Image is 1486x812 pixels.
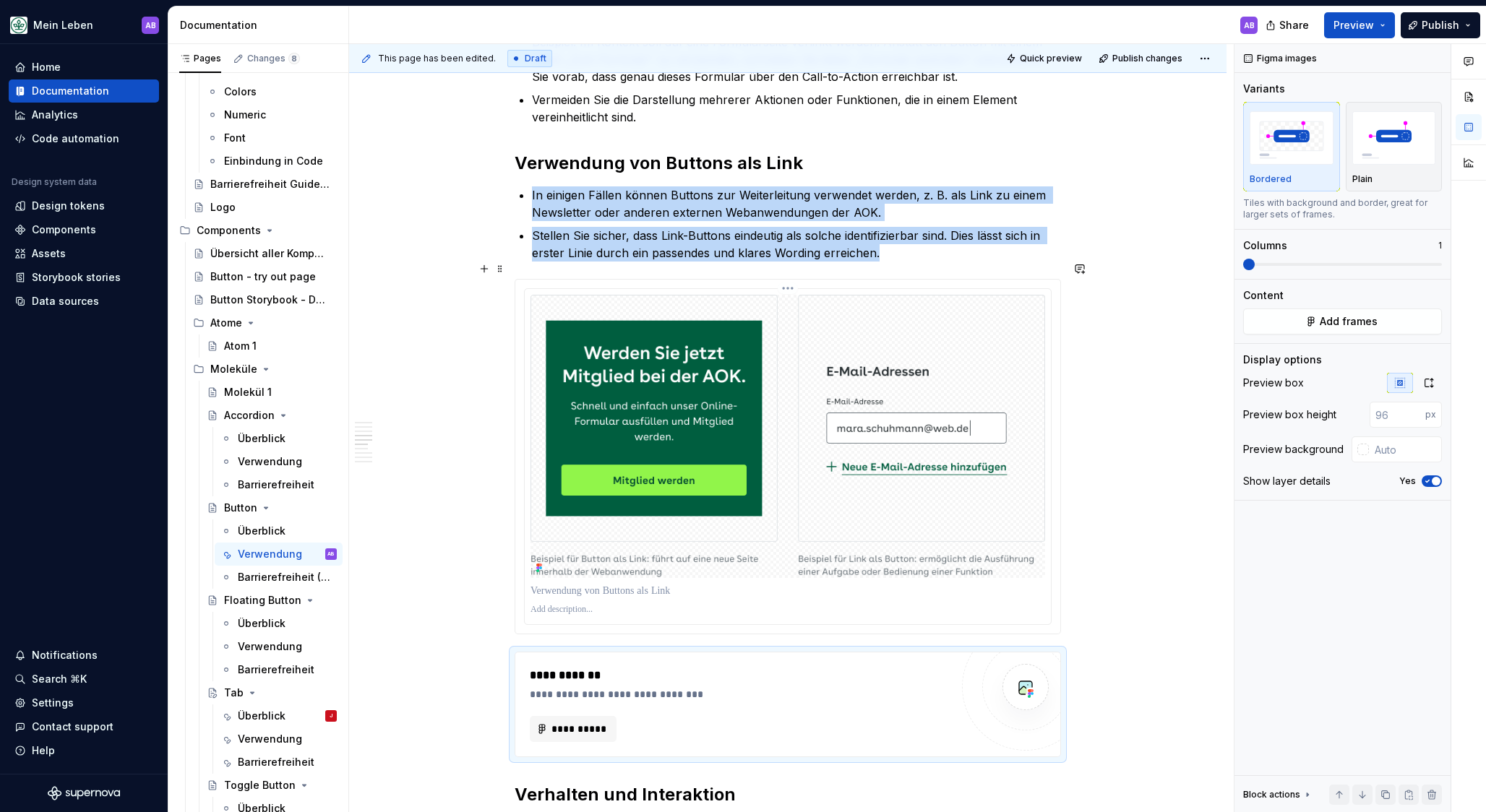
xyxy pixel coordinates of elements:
[201,103,343,126] a: Numeric
[215,727,343,751] a: Verwendung
[215,658,343,681] a: Barrierefreiheit
[12,176,97,188] div: Design system data
[9,644,159,667] button: Notifications
[1020,53,1082,64] span: Quick preview
[187,196,343,219] a: Logo
[1333,18,1374,33] span: Preview
[215,566,343,589] a: Barrierefreiheit (WIP)
[9,242,159,265] a: Assets
[9,290,159,313] a: Data sources
[9,127,159,150] a: Code automation
[1425,409,1436,420] p: px
[32,648,98,662] div: Notifications
[1438,240,1442,251] p: 1
[1243,197,1442,220] div: Tiles with background and border, great for larger sets of frames.
[201,404,343,427] a: Accordion
[180,18,343,33] div: Documentation
[215,473,343,496] a: Barrierefreiheit
[32,131,119,146] div: Code automation
[224,686,244,700] div: Tab
[201,334,343,358] a: Atom 1
[32,84,109,98] div: Documentation
[210,362,257,376] div: Moleküle
[224,339,257,353] div: Atom 1
[330,709,332,723] div: J
[201,150,343,173] a: Einbindung in Code
[187,311,343,334] div: Atome
[1244,20,1255,31] div: AB
[187,358,343,381] div: Moleküle
[32,696,74,710] div: Settings
[215,635,343,658] a: Verwendung
[33,18,93,33] div: Mein Leben
[187,173,343,196] a: Barrierefreiheit Guidelines
[48,786,120,800] svg: Supernova Logo
[1112,53,1182,64] span: Publish changes
[1279,18,1309,33] span: Share
[197,223,261,238] div: Components
[32,246,66,261] div: Assets
[1399,475,1416,487] label: Yes
[215,704,343,727] a: ÜberblickJ
[1401,12,1480,38] button: Publish
[1243,238,1287,253] div: Columns
[210,269,316,284] div: Button - try out page
[1369,436,1442,462] input: Auto
[9,266,159,289] a: Storybook stories
[201,681,343,704] a: Tab
[238,639,302,654] div: Verwendung
[9,218,159,241] a: Components
[210,200,236,215] div: Logo
[173,219,343,242] div: Components
[515,152,1061,175] h2: Verwendung von Buttons als Link
[1352,111,1436,164] img: placeholder
[238,662,314,677] div: Barrierefreiheit
[201,589,343,612] a: Floating Button
[238,478,314,492] div: Barrierefreiheit
[224,385,272,399] div: Molekül 1
[1243,102,1340,191] button: placeholderBordered
[32,270,121,285] div: Storybook stories
[224,408,275,423] div: Accordion
[215,450,343,473] a: Verwendung
[215,751,343,774] a: Barrierefreiheit
[224,131,246,145] div: Font
[1243,474,1331,488] div: Show layer details
[224,154,323,168] div: Einbindung in Code
[224,593,301,608] div: Floating Button
[238,570,334,584] div: Barrierefreiheit (WIP)
[1320,314,1378,329] span: Add frames
[1243,785,1313,805] div: Block actions
[1002,48,1088,69] button: Quick preview
[9,56,159,79] a: Home
[187,242,343,265] a: Übersicht aller Komponenten
[525,53,546,64] span: Draft
[201,80,343,103] a: Colors
[532,227,1061,262] p: Stellen Sie sicher, dass Link-Buttons eindeutig als solche identifizierbar sind. Dies lässt sich ...
[32,294,99,308] div: Data sources
[1250,111,1333,164] img: placeholder
[210,316,242,330] div: Atome
[1243,288,1284,303] div: Content
[1243,353,1322,367] div: Display options
[9,715,159,738] button: Contact support
[187,288,343,311] a: Button Storybook - Durchstich!
[1094,48,1189,69] button: Publish changes
[1346,102,1443,191] button: placeholderPlain
[32,199,105,213] div: Design tokens
[238,616,285,631] div: Überblick
[201,496,343,519] a: Button
[238,547,302,561] div: Verwendung
[32,672,87,686] div: Search ⌘K
[9,668,159,691] button: Search ⌘K
[238,709,285,723] div: Überblick
[215,612,343,635] a: Überblick
[1243,407,1336,422] div: Preview box height
[1370,402,1425,428] input: 96
[532,186,1061,221] p: In einigen Fällen können Buttons zur Weiterleitung verwendet werden, z. B. als Link zu einem News...
[224,85,257,99] div: Colors
[238,524,285,538] div: Überblick
[9,739,159,762] button: Help
[145,20,156,31] div: AB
